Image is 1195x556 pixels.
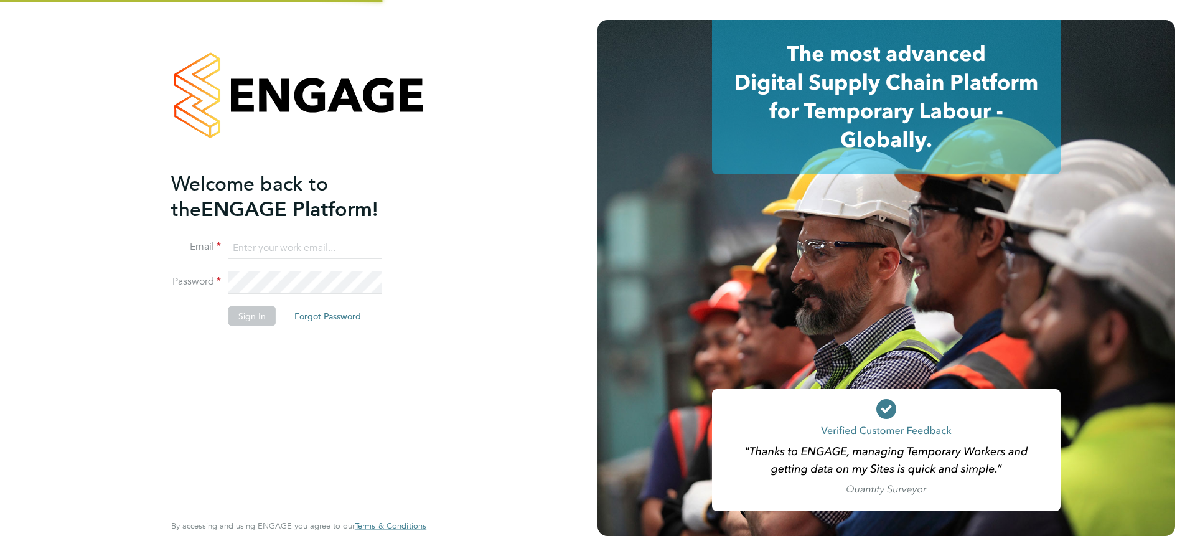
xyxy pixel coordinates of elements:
span: Terms & Conditions [355,521,426,531]
h2: ENGAGE Platform! [171,171,414,222]
a: Terms & Conditions [355,521,426,531]
label: Password [171,275,221,288]
button: Sign In [228,306,276,326]
span: Welcome back to the [171,171,328,221]
span: By accessing and using ENGAGE you agree to our [171,521,426,531]
button: Forgot Password [284,306,371,326]
input: Enter your work email... [228,237,382,259]
label: Email [171,240,221,253]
